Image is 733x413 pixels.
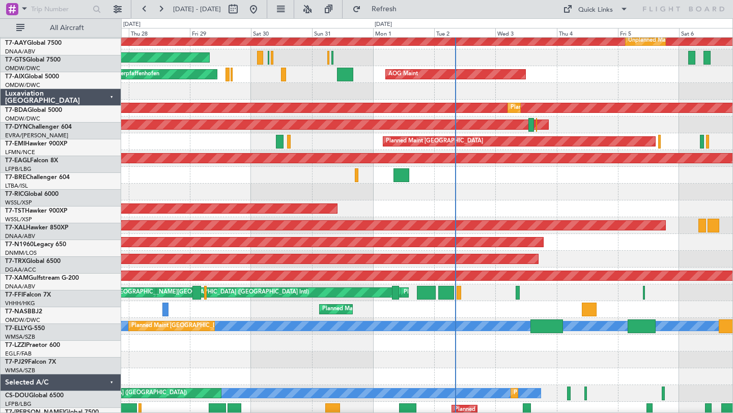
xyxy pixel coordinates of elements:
a: LTBA/ISL [5,182,28,190]
a: T7-AAYGlobal 7500 [5,40,62,46]
a: T7-BDAGlobal 5000 [5,107,62,113]
span: T7-XAM [5,275,29,281]
span: T7-EAGL [5,158,30,164]
a: WSSL/XSP [5,199,32,206]
a: LFPB/LBG [5,400,32,408]
a: LFMN/NCE [5,149,35,156]
div: [PERSON_NAME][GEOGRAPHIC_DATA] ([GEOGRAPHIC_DATA] Intl) [131,285,309,300]
div: Sun 31 [312,28,373,37]
span: T7-ELLY [5,326,27,332]
div: Thu 28 [129,28,190,37]
a: LFPB/LBG [5,165,32,173]
a: T7-FFIFalcon 7X [5,292,51,298]
div: Mon 1 [373,28,434,37]
a: T7-XALHawker 850XP [5,225,68,231]
div: Planned Maint [GEOGRAPHIC_DATA] [386,134,483,149]
div: Planned Maint [GEOGRAPHIC_DATA] ([GEOGRAPHIC_DATA] Intl) [404,285,574,300]
div: AOG Maint [388,67,418,82]
a: DNAA/ABV [5,283,35,290]
span: T7-EMI [5,141,25,147]
a: T7-PJ29Falcon 7X [5,359,56,365]
a: EGLF/FAB [5,350,32,358]
a: T7-RICGlobal 6000 [5,191,59,197]
a: T7-AIXGlobal 5000 [5,74,59,80]
a: OMDW/DWC [5,316,40,324]
a: WMSA/SZB [5,333,35,341]
a: VHHH/HKG [5,300,35,307]
a: T7-DYNChallenger 604 [5,124,72,130]
div: [DATE] [123,20,140,29]
span: All Aircraft [26,24,107,32]
a: WMSA/SZB [5,367,35,374]
div: Planned Maint Dubai (Al Maktoum Intl) [511,100,611,115]
span: T7-PJ29 [5,359,28,365]
a: T7-N1960Legacy 650 [5,242,66,248]
a: T7-GTSGlobal 7500 [5,57,61,63]
a: T7-XAMGulfstream G-200 [5,275,79,281]
a: OMDW/DWC [5,81,40,89]
div: Fri 5 [618,28,679,37]
span: [DATE] - [DATE] [173,5,221,14]
span: T7-RIC [5,191,24,197]
span: T7-LZZI [5,342,26,348]
a: T7-TRXGlobal 6500 [5,258,61,264]
span: T7-TST [5,208,25,214]
span: CS-DOU [5,393,29,399]
span: T7-BDA [5,107,27,113]
span: T7-N1960 [5,242,34,248]
span: Refresh [363,6,406,13]
span: T7-GTS [5,57,26,63]
div: [DATE] [375,20,392,29]
button: Refresh [348,1,409,17]
span: T7-TRX [5,258,26,264]
span: T7-XAL [5,225,26,231]
a: CS-DOUGlobal 6500 [5,393,64,399]
div: Thu 4 [557,28,618,37]
div: Sat 30 [251,28,312,37]
a: T7-NASBBJ2 [5,309,42,315]
a: DGAA/ACC [5,266,36,274]
div: Wed 3 [495,28,556,37]
a: DNAA/ABV [5,48,35,55]
button: Quick Links [558,1,633,17]
div: Planned Maint [GEOGRAPHIC_DATA] (Sultan [PERSON_NAME] [PERSON_NAME] - Subang) [131,318,369,334]
a: DNAA/ABV [5,232,35,240]
a: EVRA/[PERSON_NAME] [5,132,68,139]
a: T7-TSTHawker 900XP [5,208,67,214]
span: T7-NAS [5,309,27,315]
div: Planned Maint Abuja ([PERSON_NAME] Intl) [322,302,437,317]
div: Tue 2 [434,28,495,37]
a: OMDW/DWC [5,115,40,123]
button: All Aircraft [11,20,110,36]
span: T7-AAY [5,40,27,46]
a: T7-LZZIPraetor 600 [5,342,60,348]
div: Fri 29 [190,28,251,37]
span: T7-DYN [5,124,28,130]
a: OMDW/DWC [5,65,40,72]
a: WSSL/XSP [5,216,32,223]
span: T7-FFI [5,292,23,298]
span: T7-AIX [5,74,24,80]
a: T7-BREChallenger 604 [5,174,70,181]
a: T7-EAGLFalcon 8X [5,158,58,164]
div: Quick Links [578,5,613,15]
input: Trip Number [31,2,90,17]
span: T7-BRE [5,174,26,181]
a: DNMM/LOS [5,249,37,257]
a: T7-ELLYG-550 [5,326,45,332]
a: T7-EMIHawker 900XP [5,141,67,147]
div: Planned Maint [GEOGRAPHIC_DATA] ([GEOGRAPHIC_DATA]) [514,386,674,401]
